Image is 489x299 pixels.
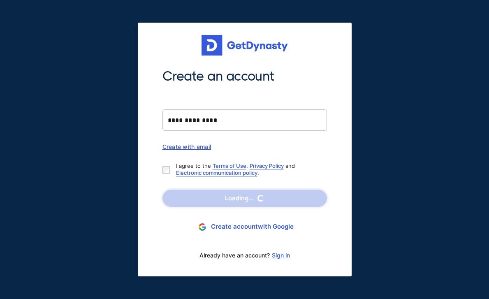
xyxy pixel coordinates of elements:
a: Privacy Policy [250,162,284,169]
img: Get started for free with Dynasty Trust Company [202,35,288,56]
a: Sign in [272,252,290,259]
p: I agree to the , and . [176,162,320,176]
div: Already have an account? [162,247,327,264]
a: Terms of Use [213,162,246,169]
button: Create accountwith Google [162,219,327,234]
div: Create with email [162,143,327,150]
a: Electronic communication policy [176,169,257,176]
span: Create an account [162,68,327,85]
